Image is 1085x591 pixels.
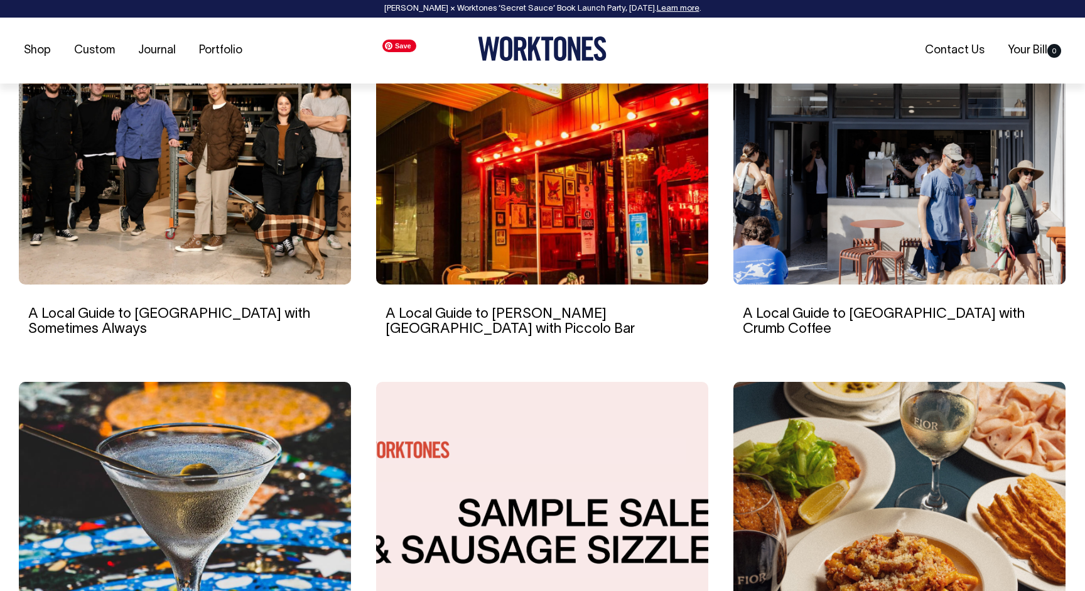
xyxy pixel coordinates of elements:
img: A Local Guide to Adelaide with Sometimes Always [19,33,351,285]
a: Portfolio [194,40,247,61]
a: Your Bill0 [1003,40,1066,61]
a: Learn more [657,5,699,13]
a: Custom [69,40,120,61]
div: [PERSON_NAME] × Worktones ‘Secret Sauce’ Book Launch Party, [DATE]. . [13,4,1072,13]
a: Contact Us [920,40,990,61]
span: 0 [1047,44,1061,58]
a: A Local Guide to [GEOGRAPHIC_DATA] with Crumb Coffee [743,308,1025,335]
a: Journal [133,40,181,61]
a: Shop [19,40,56,61]
a: A Local Guide to [PERSON_NAME][GEOGRAPHIC_DATA] with Piccolo Bar [386,308,635,335]
a: A Local Guide to [GEOGRAPHIC_DATA] with Sometimes Always [28,308,310,335]
img: People gather outside a cafe with a shopfront sign that reads "crumb". [733,33,1066,285]
img: A Local Guide to Potts Point with Piccolo Bar [376,33,708,285]
span: Save [382,40,416,52]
